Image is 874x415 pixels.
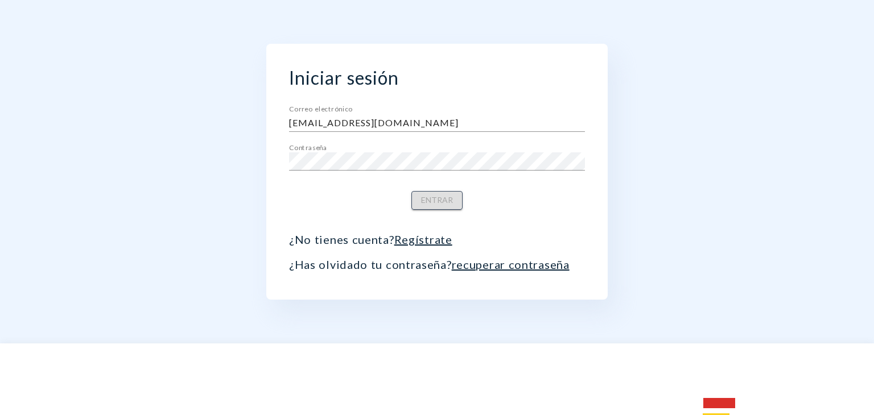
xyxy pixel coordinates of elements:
font: Correo electrónico [289,105,353,113]
font: Iniciar sesión [289,67,399,89]
a: recuperar contraseña [452,258,570,271]
font: Contraseña [289,143,327,151]
a: Regístrate [394,233,452,246]
font: ¿Has olvidado tu contraseña? [289,258,452,271]
font: ¿No tienes cuenta? [289,233,394,246]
